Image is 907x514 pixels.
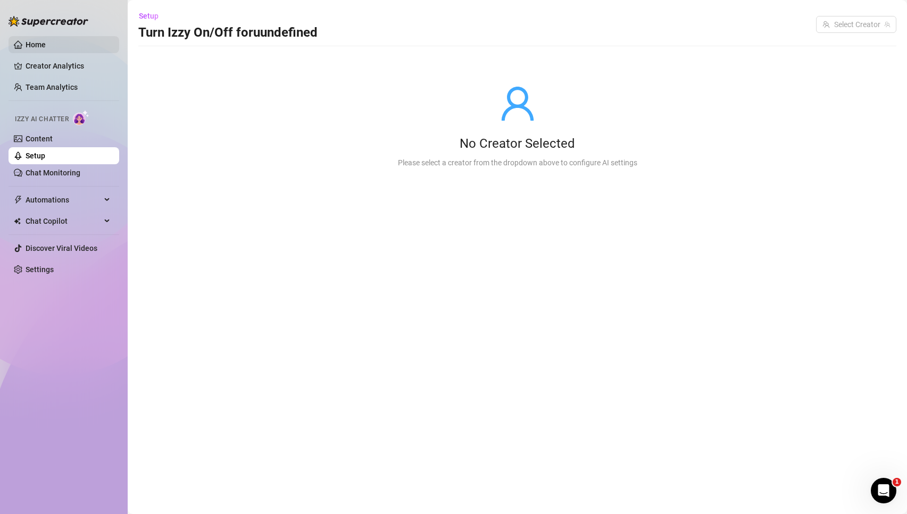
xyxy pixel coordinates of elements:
[398,136,637,153] div: No Creator Selected
[26,134,53,143] a: Content
[884,21,891,28] span: team
[26,57,111,74] a: Creator Analytics
[26,213,101,230] span: Chat Copilot
[26,265,54,274] a: Settings
[871,478,896,503] iframe: Intercom live chat
[9,16,88,27] img: logo-BBDzfeDw.svg
[14,217,21,225] img: Chat Copilot
[26,83,78,91] a: Team Analytics
[26,244,97,252] a: Discover Viral Videos
[138,7,167,24] button: Setup
[138,24,318,41] h3: Turn Izzy On/Off for uundefined
[26,168,80,177] a: Chat Monitoring
[73,110,89,125] img: AI Chatter
[139,12,159,20] span: Setup
[398,157,637,168] div: Please select a creator from the dropdown above to configure AI settings
[26,40,46,49] a: Home
[26,151,45,160] a: Setup
[14,196,22,204] span: thunderbolt
[15,114,69,124] span: Izzy AI Chatter
[498,85,537,123] span: user
[26,191,101,208] span: Automations
[893,478,901,486] span: 1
